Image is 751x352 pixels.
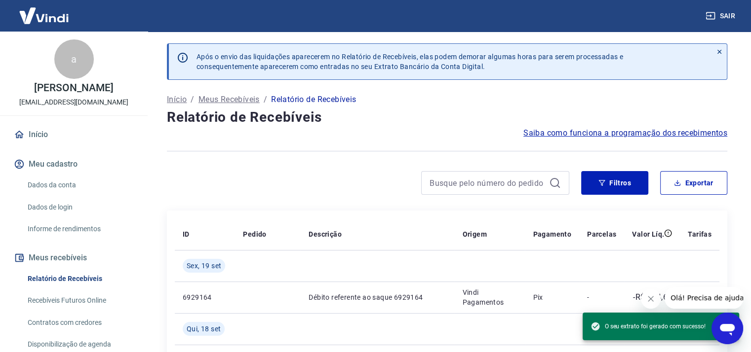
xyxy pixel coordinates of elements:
[665,287,743,309] iframe: Mensagem da empresa
[581,171,648,195] button: Filtros
[167,94,187,106] a: Início
[462,229,486,239] p: Origem
[523,127,727,139] a: Saiba como funciona a programação dos recebimentos
[24,269,136,289] a: Relatório de Recebíveis
[34,83,113,93] p: [PERSON_NAME]
[187,324,221,334] span: Qui, 18 set
[183,292,227,302] p: 6929164
[24,175,136,195] a: Dados da conta
[587,292,616,302] p: -
[462,287,517,307] p: Vindi Pagamentos
[264,94,267,106] p: /
[587,229,616,239] p: Parcelas
[187,261,221,271] span: Sex, 19 set
[533,292,571,302] p: Pix
[12,124,136,145] a: Início
[24,290,136,311] a: Recebíveis Futuros Online
[309,292,446,302] p: Débito referente ao saque 6929164
[197,52,623,71] p: Após o envio das liquidações aparecerem no Relatório de Recebíveis, elas podem demorar algumas ho...
[24,219,136,239] a: Informe de rendimentos
[430,176,545,190] input: Busque pelo número do pedido
[24,313,136,333] a: Contratos com credores
[711,313,743,344] iframe: Botão para abrir a janela de mensagens
[633,291,672,303] p: -R$ 284,62
[641,289,661,309] iframe: Fechar mensagem
[271,94,356,106] p: Relatório de Recebíveis
[24,197,136,217] a: Dados de login
[632,229,664,239] p: Valor Líq.
[183,229,190,239] p: ID
[309,229,342,239] p: Descrição
[12,153,136,175] button: Meu cadastro
[6,7,83,15] span: Olá! Precisa de ajuda?
[54,39,94,79] div: a
[19,97,128,107] p: [EMAIL_ADDRESS][DOMAIN_NAME]
[167,107,727,127] h4: Relatório de Recebíveis
[12,247,136,269] button: Meus recebíveis
[688,229,711,239] p: Tarifas
[198,94,260,106] a: Meus Recebíveis
[660,171,727,195] button: Exportar
[591,321,706,331] span: O seu extrato foi gerado com sucesso!
[12,0,76,31] img: Vindi
[191,94,194,106] p: /
[243,229,266,239] p: Pedido
[704,7,739,25] button: Sair
[533,229,571,239] p: Pagamento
